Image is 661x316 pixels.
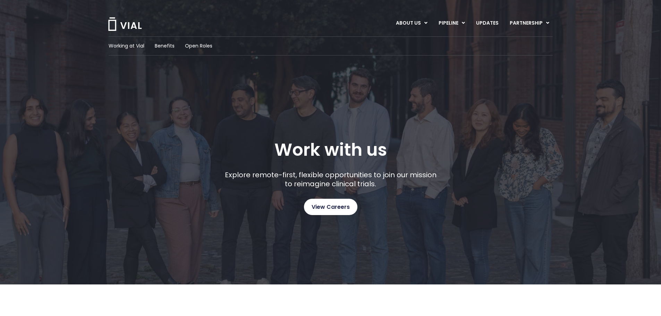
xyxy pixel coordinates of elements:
[222,170,439,188] p: Explore remote-first, flexible opportunities to join our mission to reimagine clinical trials.
[155,42,175,50] a: Benefits
[504,17,555,29] a: PARTNERSHIPMenu Toggle
[312,203,350,212] span: View Careers
[390,17,433,29] a: ABOUT USMenu Toggle
[109,42,144,50] a: Working at Vial
[471,17,504,29] a: UPDATES
[185,42,212,50] a: Open Roles
[433,17,470,29] a: PIPELINEMenu Toggle
[274,140,387,160] h1: Work with us
[304,199,357,215] a: View Careers
[108,17,142,31] img: Vial Logo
